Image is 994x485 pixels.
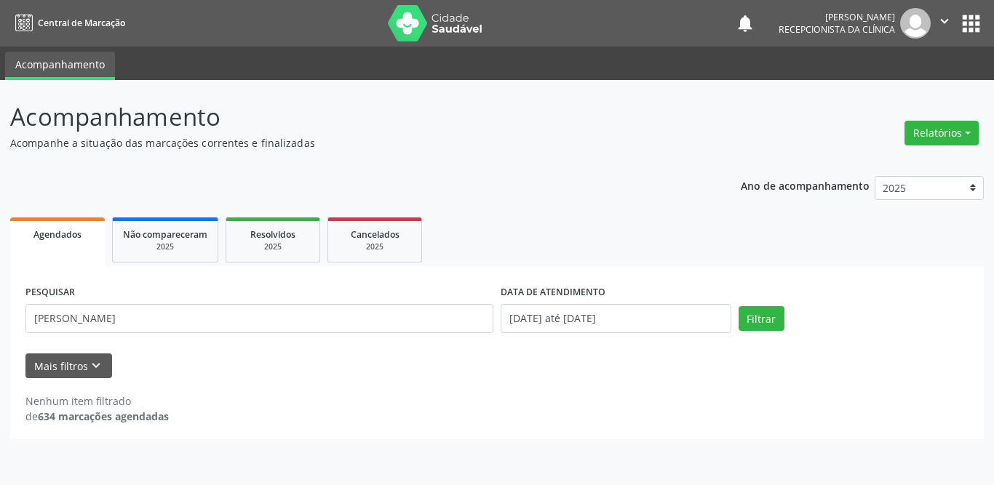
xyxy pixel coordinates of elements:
[250,228,295,241] span: Resolvidos
[739,306,784,331] button: Filtrar
[25,304,493,333] input: Nome, CNS
[5,52,115,80] a: Acompanhamento
[501,304,731,333] input: Selecione um intervalo
[25,281,75,304] label: PESQUISAR
[25,393,169,409] div: Nenhum item filtrado
[25,409,169,424] div: de
[38,409,169,423] strong: 634 marcações agendadas
[931,8,958,39] button: 
[123,228,207,241] span: Não compareceram
[779,11,895,23] div: [PERSON_NAME]
[10,11,125,35] a: Central de Marcação
[904,121,979,145] button: Relatórios
[236,241,309,252] div: 2025
[38,17,125,29] span: Central de Marcação
[779,23,895,36] span: Recepcionista da clínica
[501,281,605,304] label: DATA DE ATENDIMENTO
[351,228,399,241] span: Cancelados
[10,99,692,135] p: Acompanhamento
[25,353,112,379] button: Mais filtroskeyboard_arrow_down
[33,228,81,241] span: Agendados
[10,135,692,151] p: Acompanhe a situação das marcações correntes e finalizadas
[88,358,104,374] i: keyboard_arrow_down
[900,8,931,39] img: img
[937,13,953,29] i: 
[958,11,984,36] button: apps
[338,241,411,252] div: 2025
[735,13,755,33] button: notifications
[123,241,207,252] div: 2025
[741,176,870,194] p: Ano de acompanhamento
